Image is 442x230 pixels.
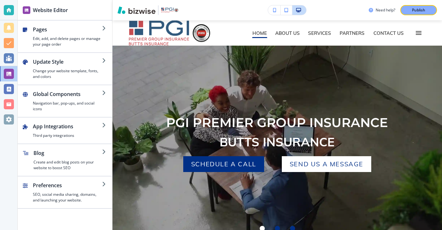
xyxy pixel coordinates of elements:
[400,5,437,15] button: Publish
[373,31,404,35] p: CONTACT US
[33,159,102,171] h4: Create and edit blog posts on your website to boost SEO
[33,26,102,33] h2: Pages
[18,144,112,176] button: BlogCreate and edit blog posts on your website to boost SEO
[308,31,331,35] p: SERVICES
[18,118,112,144] button: App IntegrationsThird party integrations
[33,58,102,66] h2: Update Style
[183,156,264,172] div: SCHEDULE A CALL
[290,159,363,169] p: SEND US A MESSAGE
[252,31,267,35] p: HOME
[376,7,395,13] h3: Need help?
[33,149,102,157] h2: Blog
[33,6,68,14] h2: Website Editor
[23,6,30,14] img: editor icon
[33,133,102,138] h4: Third party integrations
[282,156,371,172] div: SEND US A MESSAGE
[340,31,365,35] p: PARTNERS
[18,85,112,117] button: Global ComponentsNavigation bar, pop-ups, and social icons
[191,159,256,169] p: SCHEDULE A CALL
[33,100,102,112] h4: Navigation bar, pop-ups, and social icons
[33,36,102,47] h4: Edit, add, and delete pages or manage your page order
[33,123,102,130] h2: App Integrations
[33,68,102,80] h4: Change your website template, fonts, and colors
[161,8,178,13] img: Your Logo
[18,176,112,208] button: PreferencesSEO, social media sharing, domains, and launching your website.
[33,90,102,98] h2: Global Components
[166,115,388,131] h1: PGI PREMIER GROUP INSURANCE
[18,21,112,52] button: PagesEdit, add, and delete pages or manage your page order
[275,31,300,35] p: ABOUT US
[33,182,102,189] h2: Preferences
[412,26,426,40] button: Toggle hamburger navigation menu
[129,20,224,46] img: LEONARD BUTTS INSURANCE AGENCY
[220,134,335,150] strong: BUTTS INSURANCE
[18,53,112,85] button: Update StyleChange your website template, fonts, and colors
[412,7,425,13] p: Publish
[33,192,102,203] h4: SEO, social media sharing, domains, and launching your website.
[118,6,155,14] img: Bizwise Logo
